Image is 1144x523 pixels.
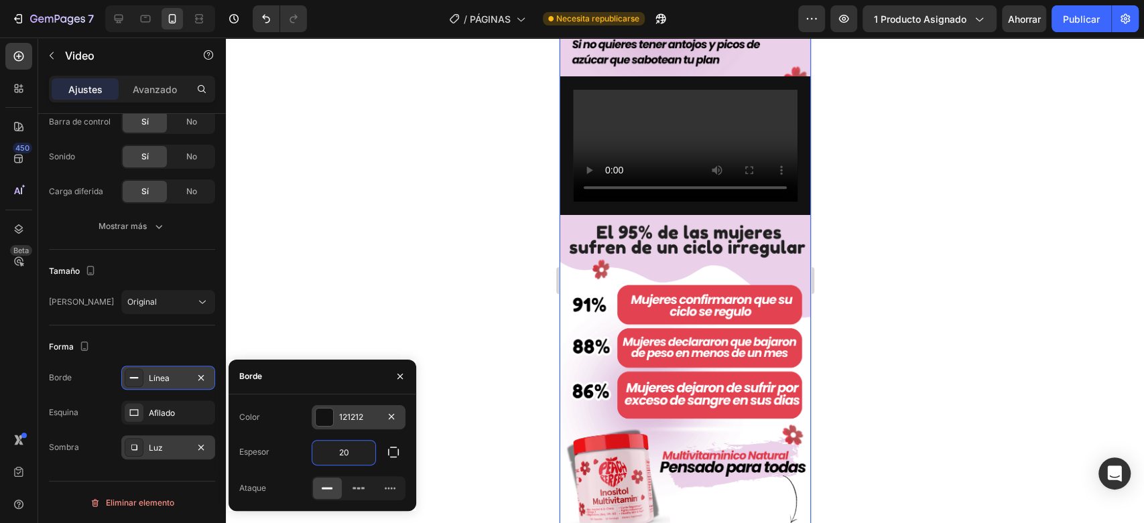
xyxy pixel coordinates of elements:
[1098,457,1131,490] div: Abrir Intercom Messenger
[149,373,170,383] font: Línea
[49,214,215,238] button: Mostrar más
[49,117,111,127] font: Barra de control
[312,441,375,465] input: Auto
[239,447,269,457] font: Espesor
[49,297,114,307] font: [PERSON_NAME]
[556,13,639,23] font: Necesita republicarse
[464,13,467,25] font: /
[141,151,149,161] font: Sí
[149,443,163,453] font: Luz
[121,290,215,314] button: Original
[239,371,262,381] font: Borde
[149,408,175,418] font: Afilado
[65,49,94,62] font: Video
[470,13,511,25] font: PÁGINAS
[49,442,79,452] font: Sombra
[65,48,179,64] p: Video
[186,151,197,161] font: No
[863,5,997,32] button: 1 producto asignado
[5,5,100,32] button: 7
[141,117,149,127] font: Sí
[127,297,157,307] font: Original
[141,186,149,196] font: Sí
[239,483,266,493] font: Ataque
[186,117,197,127] font: No
[186,186,197,196] font: No
[49,266,80,276] font: Tamaño
[49,342,74,352] font: Forma
[339,412,363,422] font: 121212
[106,498,174,508] font: Eliminar elemento
[13,246,29,255] font: Beta
[49,407,78,417] font: Esquina
[874,13,966,25] font: 1 producto asignado
[1008,13,1041,25] font: Ahorrar
[239,412,260,422] font: Color
[1063,13,1100,25] font: Publicar
[68,84,103,95] font: Ajustes
[133,84,177,95] font: Avanzado
[1052,5,1111,32] button: Publicar
[49,372,72,382] font: Borde
[49,492,215,514] button: Eliminar elemento
[560,38,811,523] iframe: Área de diseño
[49,186,103,196] font: Carga diferida
[99,221,147,231] font: Mostrar más
[253,5,307,32] div: Deshacer/Rehacer
[88,12,94,25] font: 7
[1002,5,1046,32] button: Ahorrar
[49,151,75,161] font: Sonido
[15,143,29,153] font: 450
